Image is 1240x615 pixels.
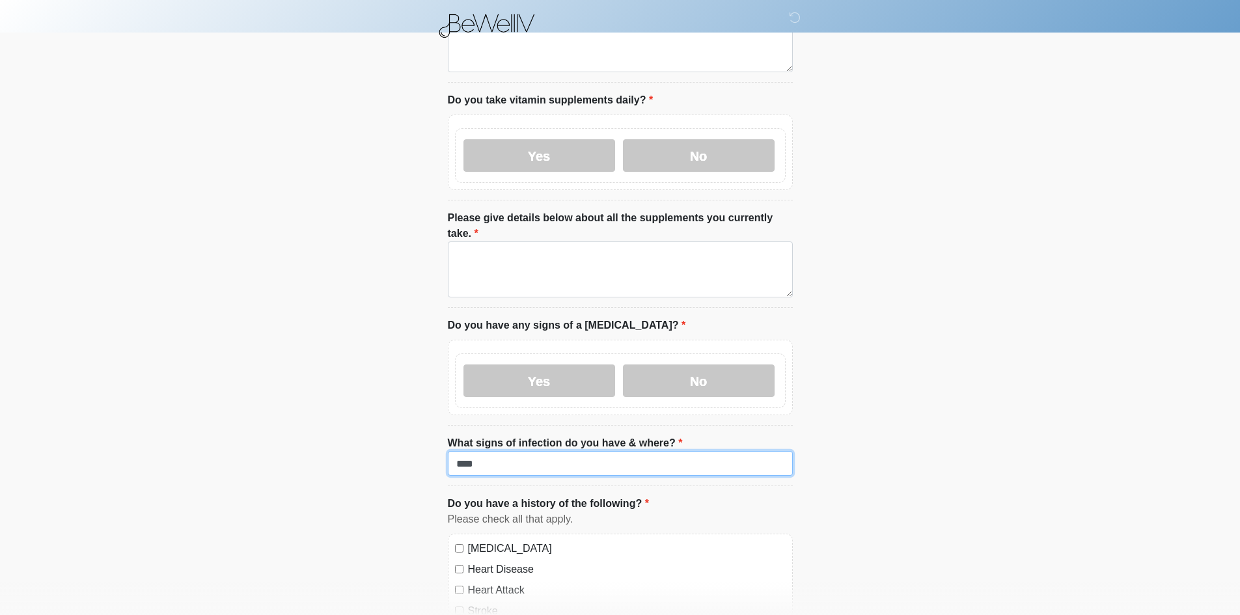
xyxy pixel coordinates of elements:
[455,544,463,553] input: [MEDICAL_DATA]
[623,364,775,397] label: No
[455,565,463,573] input: Heart Disease
[468,541,786,556] label: [MEDICAL_DATA]
[468,562,786,577] label: Heart Disease
[448,435,683,451] label: What signs of infection do you have & where?
[463,364,615,397] label: Yes
[435,10,544,40] img: BeWell IV Logo
[448,92,654,108] label: Do you take vitamin supplements daily?
[455,607,463,615] input: Stroke
[448,512,793,527] div: Please check all that apply.
[623,139,775,172] label: No
[468,582,786,598] label: Heart Attack
[463,139,615,172] label: Yes
[448,318,686,333] label: Do you have any signs of a [MEDICAL_DATA]?
[448,496,649,512] label: Do you have a history of the following?
[448,210,793,241] label: Please give details below about all the supplements you currently take.
[455,586,463,594] input: Heart Attack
